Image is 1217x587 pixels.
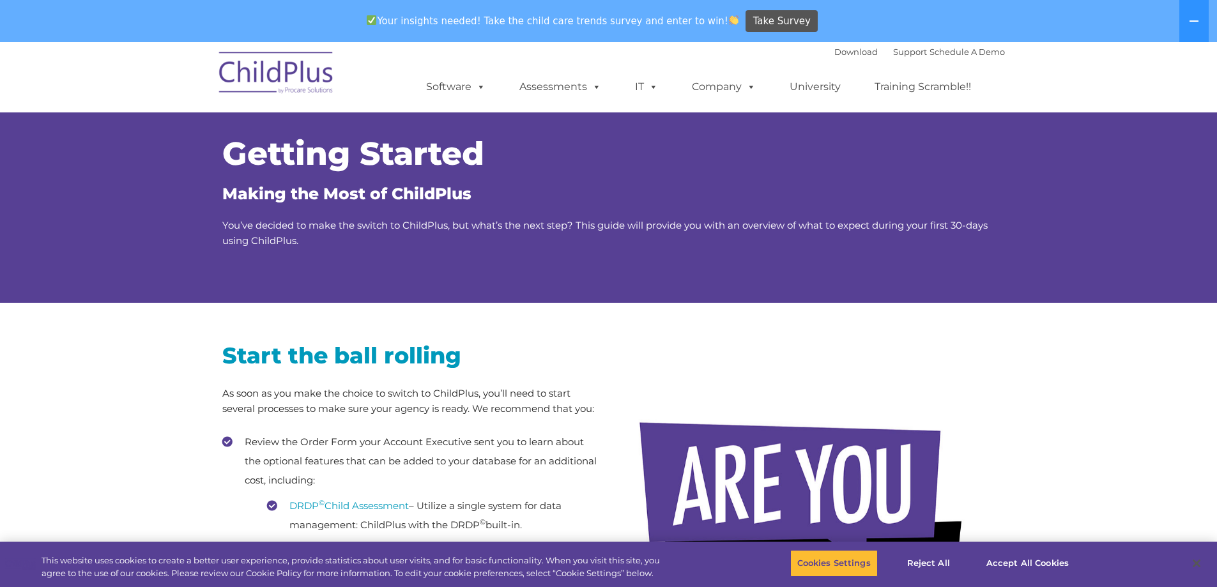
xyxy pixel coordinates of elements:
[834,47,1005,57] font: |
[222,386,599,416] p: As soon as you make the choice to switch to ChildPlus, you’ll need to start several processes to ...
[729,15,739,25] img: 👏
[267,541,599,579] li: – Enjoy unrestricted backend access to your data with a secure VPN tunnel.
[893,47,927,57] a: Support
[862,74,984,100] a: Training Scramble!!
[319,498,325,507] sup: ©
[746,10,818,33] a: Take Survey
[622,74,671,100] a: IT
[790,550,878,577] button: Cookies Settings
[267,496,599,535] li: – Utilize a single system for data management: ChildPlus with the DRDP built-in.
[367,15,376,25] img: ✅
[930,47,1005,57] a: Schedule A Demo
[213,43,341,107] img: ChildPlus by Procare Solutions
[222,219,988,247] span: You’ve decided to make the switch to ChildPlus, but what’s the next step? This guide will provide...
[777,74,853,100] a: University
[1183,549,1211,577] button: Close
[753,10,811,33] span: Take Survey
[480,517,486,526] sup: ©
[222,134,484,173] span: Getting Started
[834,47,878,57] a: Download
[679,74,769,100] a: Company
[222,184,471,203] span: Making the Most of ChildPlus
[42,554,670,579] div: This website uses cookies to create a better user experience, provide statistics about user visit...
[979,550,1076,577] button: Accept All Cookies
[289,499,409,512] a: DRDP©Child Assessment
[222,341,599,370] h2: Start the ball rolling
[362,8,744,33] span: Your insights needed! Take the child care trends survey and enter to win!
[507,74,614,100] a: Assessments
[889,550,968,577] button: Reject All
[413,74,498,100] a: Software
